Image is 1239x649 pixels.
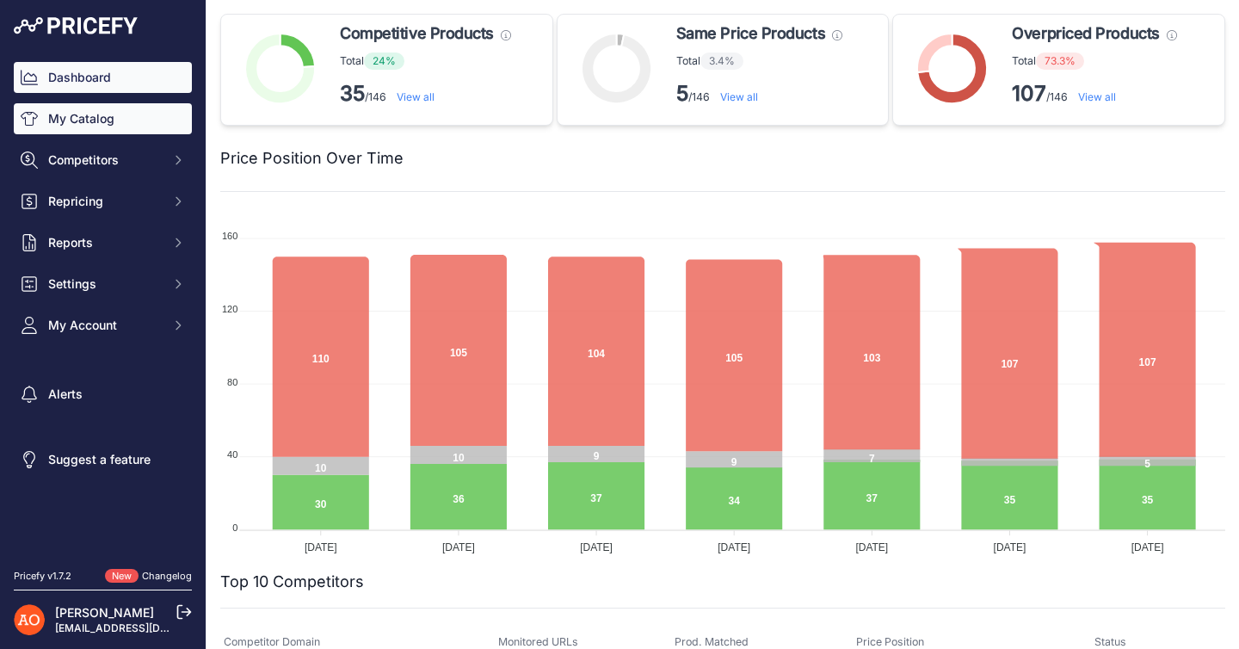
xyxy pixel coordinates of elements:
a: Alerts [14,379,192,410]
button: My Account [14,310,192,341]
tspan: [DATE] [580,541,613,553]
p: /146 [676,80,842,108]
span: Competitors [48,151,161,169]
div: Pricefy v1.7.2 [14,569,71,584]
tspan: 120 [222,304,237,314]
tspan: 0 [232,522,237,533]
p: /146 [340,80,511,108]
tspan: 80 [227,377,237,387]
tspan: 160 [222,231,237,241]
span: Monitored URLs [498,635,578,648]
a: View all [1078,90,1116,103]
tspan: [DATE] [1131,541,1164,553]
button: Reports [14,227,192,258]
tspan: [DATE] [994,541,1026,553]
span: Competitive Products [340,22,494,46]
tspan: [DATE] [305,541,337,553]
span: Price Position [856,635,924,648]
p: Total [676,53,842,70]
p: /146 [1012,80,1176,108]
a: [PERSON_NAME] [55,605,154,620]
span: Prod. Matched [675,635,749,648]
span: Settings [48,275,161,293]
span: Same Price Products [676,22,825,46]
span: Competitor Domain [224,635,320,648]
tspan: [DATE] [718,541,750,553]
h2: Price Position Over Time [220,146,404,170]
span: 24% [364,53,404,70]
strong: 107 [1012,81,1046,106]
span: 3.4% [700,53,743,70]
h2: Top 10 Competitors [220,570,364,594]
tspan: [DATE] [442,541,475,553]
span: Repricing [48,193,161,210]
nav: Sidebar [14,62,192,548]
span: Reports [48,234,161,251]
span: Overpriced Products [1012,22,1159,46]
strong: 35 [340,81,365,106]
tspan: 40 [227,449,237,460]
img: Pricefy Logo [14,17,138,34]
span: New [105,569,139,584]
span: Status [1094,635,1126,648]
a: Dashboard [14,62,192,93]
strong: 5 [676,81,688,106]
a: View all [720,90,758,103]
p: Total [340,53,511,70]
a: Changelog [142,570,192,582]
p: Total [1012,53,1176,70]
span: My Account [48,317,161,334]
button: Competitors [14,145,192,176]
button: Repricing [14,186,192,217]
a: [EMAIL_ADDRESS][DOMAIN_NAME] [55,621,235,634]
span: 73.3% [1036,53,1084,70]
a: My Catalog [14,103,192,134]
a: View all [397,90,435,103]
a: Suggest a feature [14,444,192,475]
tspan: [DATE] [855,541,888,553]
button: Settings [14,269,192,300]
